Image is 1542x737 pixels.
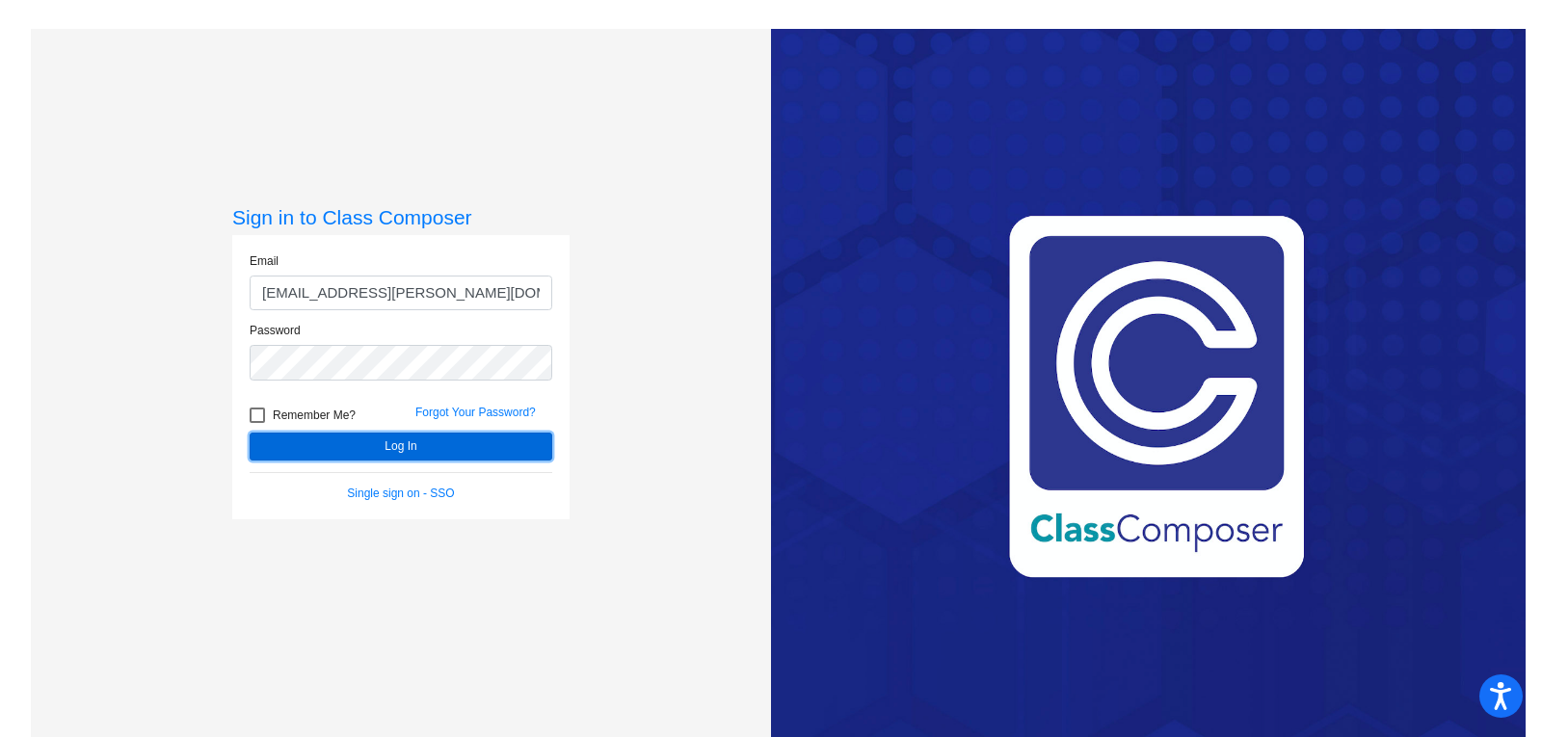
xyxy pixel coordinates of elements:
label: Email [250,252,279,270]
a: Single sign on - SSO [347,487,454,500]
h3: Sign in to Class Composer [232,205,570,229]
button: Log In [250,433,552,461]
a: Forgot Your Password? [415,406,536,419]
label: Password [250,322,301,339]
span: Remember Me? [273,404,356,427]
